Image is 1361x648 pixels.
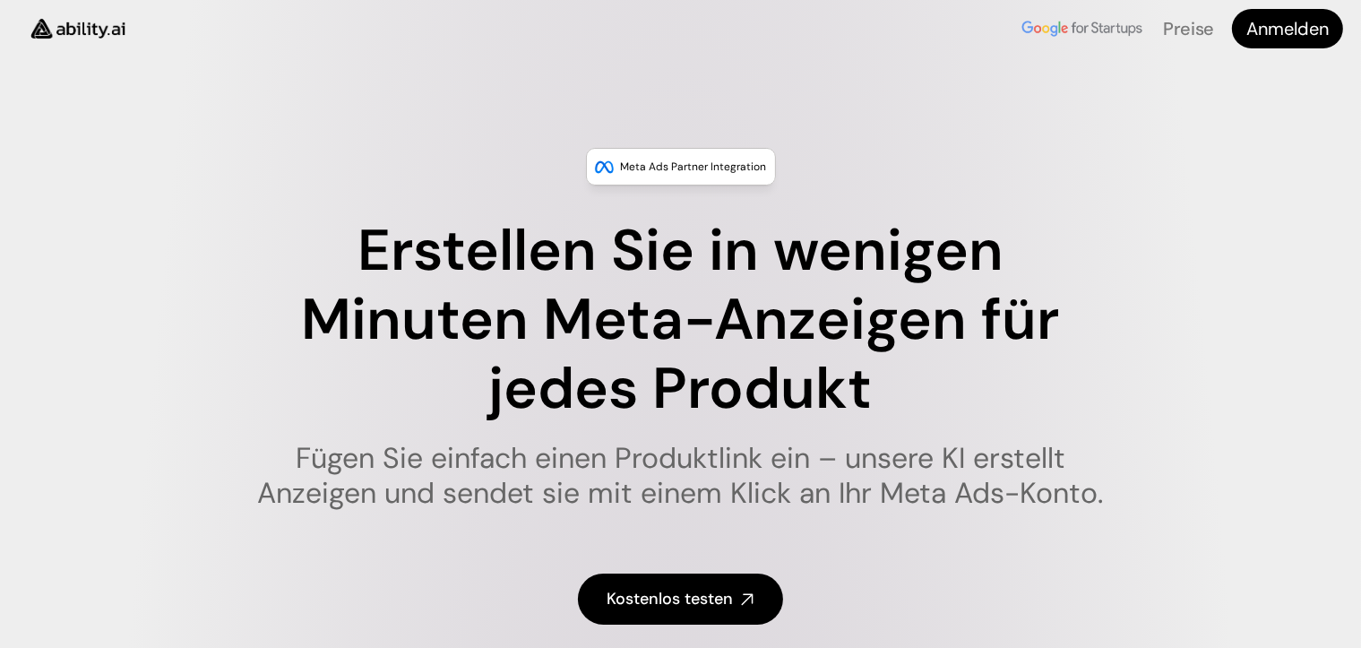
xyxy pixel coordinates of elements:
font: Kostenlos testen [607,588,733,609]
font: Meta Ads Partner Integration [621,160,767,174]
font: Erstellen Sie in wenigen Minuten Meta-Anzeigen für jedes Produkt [302,213,1074,426]
a: Preise [1163,17,1214,40]
font: Anmelden [1246,17,1329,40]
a: Anmelden [1232,9,1343,48]
font: Fügen Sie einfach einen Produktlink ein – unsere KI erstellt Anzeigen und sendet sie mit einem Kl... [258,439,1104,511]
a: Kostenlos testen [578,574,783,625]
